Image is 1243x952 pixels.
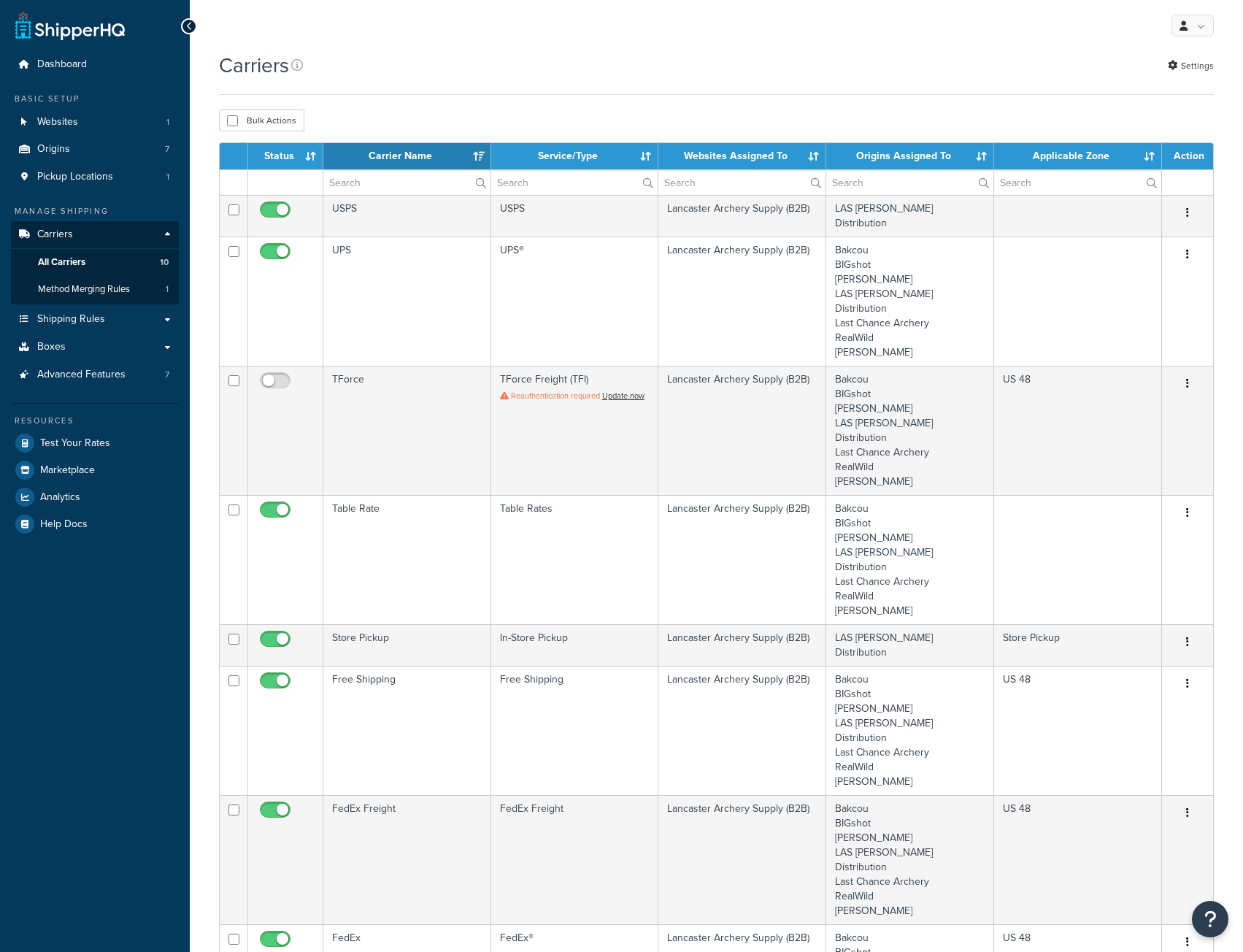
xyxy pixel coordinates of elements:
[37,143,70,156] span: Origins
[40,491,80,504] span: Analytics
[11,51,179,78] a: Dashboard
[37,341,66,353] span: Boxes
[658,795,826,924] td: Lancaster Archery Supply (B2B)
[11,430,179,456] a: Test Your Rates
[11,306,179,333] a: Shipping Rules
[40,437,110,450] span: Test Your Rates
[15,11,125,40] a: ShipperHQ Home
[248,143,323,169] th: Status: activate to sort column ascending
[11,249,179,276] li: All Carriers
[323,624,491,666] td: Store Pickup
[1162,143,1213,169] th: Action
[11,205,179,218] div: Manage Shipping
[11,93,179,105] div: Basic Setup
[826,795,994,924] td: Bakcou BIGshot [PERSON_NAME] LAS [PERSON_NAME] Distribution Last Chance Archery RealWild [PERSON_...
[491,195,659,237] td: USPS
[11,221,179,304] li: Carriers
[826,195,994,237] td: LAS [PERSON_NAME] Distribution
[11,164,179,191] li: Pickup Locations
[37,116,78,128] span: Websites
[491,366,659,495] td: TForce Freight (TFI)
[826,366,994,495] td: Bakcou BIGshot [PERSON_NAME] LAS [PERSON_NAME] Distribution Last Chance Archery RealWild [PERSON_...
[826,143,994,169] th: Origins Assigned To: activate to sort column ascending
[165,369,169,381] span: 7
[166,283,169,296] span: 1
[491,795,659,924] td: FedEx Freight
[37,313,105,326] span: Shipping Rules
[994,795,1162,924] td: US 48
[11,415,179,427] div: Resources
[491,237,659,366] td: UPS®
[491,666,659,795] td: Free Shipping
[658,366,826,495] td: Lancaster Archery Supply (B2B)
[658,195,826,237] td: Lancaster Archery Supply (B2B)
[37,369,126,381] span: Advanced Features
[11,276,179,303] li: Method Merging Rules
[658,170,826,195] input: Search
[165,143,169,156] span: 7
[40,518,88,531] span: Help Docs
[40,464,95,477] span: Marketplace
[11,276,179,303] a: Method Merging Rules 1
[323,666,491,795] td: Free Shipping
[37,58,87,71] span: Dashboard
[323,237,491,366] td: UPS
[323,143,491,169] th: Carrier Name: activate to sort column ascending
[658,237,826,366] td: Lancaster Archery Supply (B2B)
[826,624,994,666] td: LAS [PERSON_NAME] Distribution
[994,366,1162,495] td: US 48
[1168,55,1214,76] a: Settings
[602,390,644,402] a: Update now
[11,361,179,388] li: Advanced Features
[994,170,1161,195] input: Search
[323,170,490,195] input: Search
[491,143,659,169] th: Service/Type: activate to sort column ascending
[11,249,179,276] a: All Carriers 10
[994,666,1162,795] td: US 48
[826,170,993,195] input: Search
[658,624,826,666] td: Lancaster Archery Supply (B2B)
[511,390,600,402] span: Reauthentication required
[11,334,179,361] a: Boxes
[826,237,994,366] td: Bakcou BIGshot [PERSON_NAME] LAS [PERSON_NAME] Distribution Last Chance Archery RealWild [PERSON_...
[11,136,179,163] li: Origins
[1192,901,1228,937] button: Open Resource Center
[658,495,826,624] td: Lancaster Archery Supply (B2B)
[11,164,179,191] a: Pickup Locations 1
[166,171,169,183] span: 1
[38,256,85,269] span: All Carriers
[219,110,304,131] button: Bulk Actions
[491,170,658,195] input: Search
[219,51,289,80] h1: Carriers
[994,624,1162,666] td: Store Pickup
[11,484,179,510] a: Analytics
[658,666,826,795] td: Lancaster Archery Supply (B2B)
[491,495,659,624] td: Table Rates
[826,666,994,795] td: Bakcou BIGshot [PERSON_NAME] LAS [PERSON_NAME] Distribution Last Chance Archery RealWild [PERSON_...
[323,195,491,237] td: USPS
[160,256,169,269] span: 10
[11,361,179,388] a: Advanced Features 7
[11,109,179,136] li: Websites
[826,495,994,624] td: Bakcou BIGshot [PERSON_NAME] LAS [PERSON_NAME] Distribution Last Chance Archery RealWild [PERSON_...
[11,109,179,136] a: Websites 1
[11,511,179,537] a: Help Docs
[166,116,169,128] span: 1
[323,366,491,495] td: TForce
[38,283,130,296] span: Method Merging Rules
[37,229,73,241] span: Carriers
[11,457,179,483] a: Marketplace
[37,171,113,183] span: Pickup Locations
[323,795,491,924] td: FedEx Freight
[11,136,179,163] a: Origins 7
[658,143,826,169] th: Websites Assigned To: activate to sort column ascending
[491,624,659,666] td: In-Store Pickup
[323,495,491,624] td: Table Rate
